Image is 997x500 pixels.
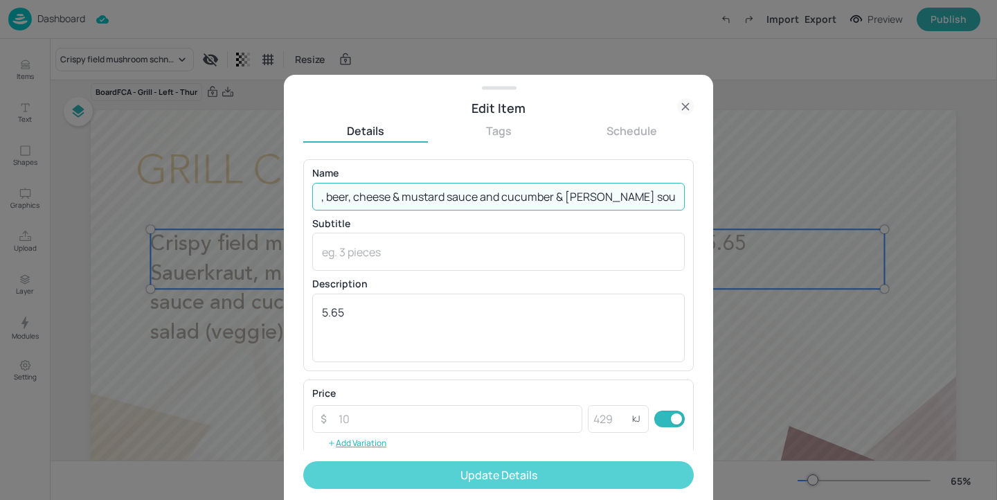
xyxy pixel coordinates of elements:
[312,168,685,178] p: Name
[312,183,685,211] input: eg. Chicken Teriyaki Sushi Roll
[436,123,561,139] button: Tags
[303,461,694,489] button: Update Details
[303,98,694,118] div: Edit Item
[632,414,640,424] p: kJ
[330,405,582,433] input: 10
[322,305,675,350] textarea: 5.65
[569,123,694,139] button: Schedule
[588,405,632,433] input: 429
[312,279,685,289] p: Description
[312,433,402,454] button: Add Variation
[312,219,685,229] p: Subtitle
[303,123,428,139] button: Details
[312,389,336,398] p: Price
